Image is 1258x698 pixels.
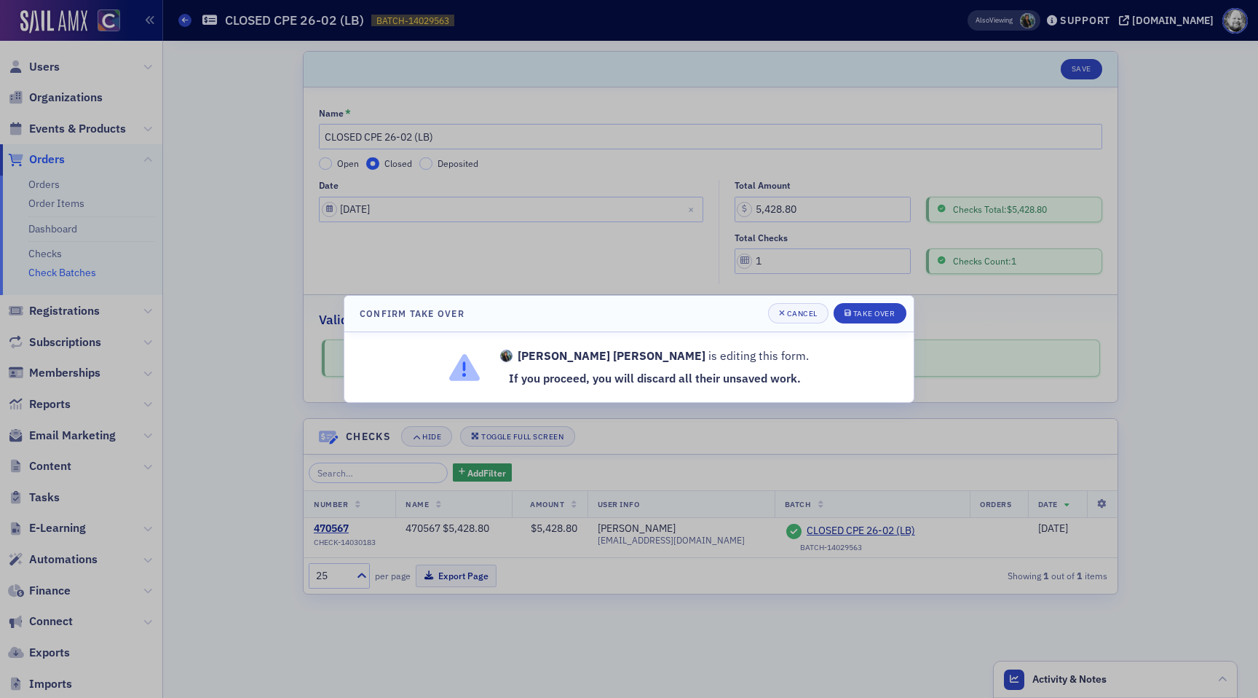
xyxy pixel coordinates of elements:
[768,303,828,323] button: Cancel
[500,348,810,365] p: is editing this form.
[360,307,464,320] h4: Confirm Take Over
[500,370,810,388] p: If you proceed, you will discard all their unsaved work.
[834,303,906,323] button: Take Over
[500,350,513,363] span: Brenda Astorga
[853,310,895,318] div: Take Over
[787,310,818,318] div: Cancel
[518,348,705,365] strong: [PERSON_NAME] [PERSON_NAME]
